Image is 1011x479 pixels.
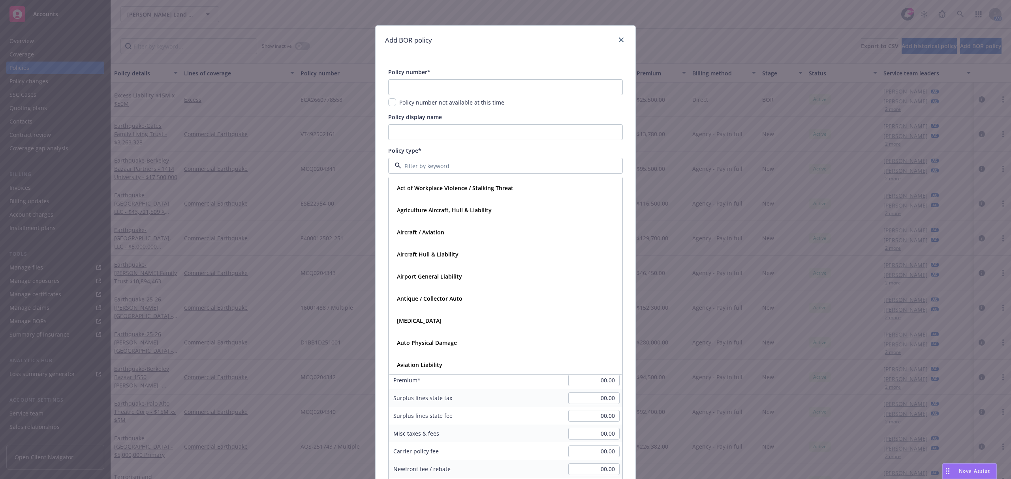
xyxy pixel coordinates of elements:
[393,465,451,473] span: Newfront fee / rebate
[397,206,492,214] strong: Agriculture Aircraft, Hull & Liability
[393,394,452,402] span: Surplus lines state tax
[568,428,620,440] input: 0.00
[397,317,442,324] strong: [MEDICAL_DATA]
[393,430,439,437] span: Misc taxes & fees
[385,35,432,45] h1: Add BOR policy
[568,463,620,475] input: 0.00
[616,35,626,45] a: close
[568,392,620,404] input: 0.00
[397,228,444,236] strong: Aircraft / Aviation
[568,410,620,422] input: 0.00
[959,468,990,474] span: Nova Assist
[942,463,997,479] button: Nova Assist
[397,251,459,258] strong: Aircraft Hull & Liability
[393,447,439,455] span: Carrier policy fee
[568,374,620,386] input: 0.00
[397,361,442,369] strong: Aviation Liability
[388,113,442,121] span: Policy display name
[397,184,513,192] strong: Act of Workplace Violence / Stalking Threat
[397,295,462,302] strong: Antique / Collector Auto
[399,99,504,106] span: Policy number not available at this time
[393,412,453,419] span: Surplus lines state fee
[397,339,457,346] strong: Auto Physical Damage
[388,68,430,76] span: Policy number*
[943,464,953,479] div: Drag to move
[397,273,462,280] strong: Airport General Liability
[568,445,620,457] input: 0.00
[393,376,421,384] span: Premium
[401,162,607,170] input: Filter by keyword
[388,147,421,154] span: Policy type*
